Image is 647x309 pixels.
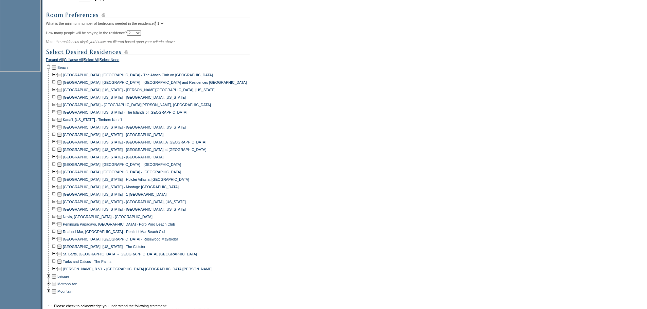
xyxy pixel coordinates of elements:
[100,58,119,64] a: Select None
[63,125,186,129] a: [GEOGRAPHIC_DATA], [US_STATE] - [GEOGRAPHIC_DATA], [US_STATE]
[64,58,83,64] a: Collapse All
[63,95,186,99] a: [GEOGRAPHIC_DATA], [US_STATE] - [GEOGRAPHIC_DATA], [US_STATE]
[63,222,175,226] a: Peninsula Papagayo, [GEOGRAPHIC_DATA] - Poro Poro Beach Club
[63,267,213,271] a: [PERSON_NAME], B.V.I. - [GEOGRAPHIC_DATA] [GEOGRAPHIC_DATA][PERSON_NAME]
[63,88,216,92] a: [GEOGRAPHIC_DATA], [US_STATE] - [PERSON_NAME][GEOGRAPHIC_DATA], [US_STATE]
[63,118,122,122] a: Kaua'i, [US_STATE] - Timbers Kaua'i
[63,200,186,204] a: [GEOGRAPHIC_DATA], [US_STATE] - [GEOGRAPHIC_DATA], [US_STATE]
[63,177,189,181] a: [GEOGRAPHIC_DATA], [US_STATE] - Ho'olei Villas at [GEOGRAPHIC_DATA]
[63,170,181,174] a: [GEOGRAPHIC_DATA], [GEOGRAPHIC_DATA] - [GEOGRAPHIC_DATA]
[57,289,72,293] a: Mountain
[63,110,187,114] a: [GEOGRAPHIC_DATA], [US_STATE] - The Islands of [GEOGRAPHIC_DATA]
[63,259,111,264] a: Turks and Caicos - The Palms
[46,58,262,64] div: | | |
[63,237,178,241] a: [GEOGRAPHIC_DATA], [GEOGRAPHIC_DATA] - Rosewood Mayakoba
[63,207,186,211] a: [GEOGRAPHIC_DATA], [US_STATE] - [GEOGRAPHIC_DATA], [US_STATE]
[63,192,167,196] a: [GEOGRAPHIC_DATA], [US_STATE] - 1 [GEOGRAPHIC_DATA]
[63,215,152,219] a: Nevis, [GEOGRAPHIC_DATA] - [GEOGRAPHIC_DATA]
[63,133,164,137] a: [GEOGRAPHIC_DATA], [US_STATE] - [GEOGRAPHIC_DATA]
[46,58,63,64] a: Expand All
[57,274,69,278] a: Leisure
[57,282,77,286] a: Metropolitan
[63,230,166,234] a: Real del Mar, [GEOGRAPHIC_DATA] - Real del Mar Beach Club
[84,58,99,64] a: Select All
[46,40,175,44] span: Note: the residences displayed below are filtered based upon your criteria above
[57,65,68,70] a: Beach
[63,245,145,249] a: [GEOGRAPHIC_DATA], [US_STATE] - The Cloister
[63,73,213,77] a: [GEOGRAPHIC_DATA], [GEOGRAPHIC_DATA] - The Abaco Club on [GEOGRAPHIC_DATA]
[63,148,206,152] a: [GEOGRAPHIC_DATA], [US_STATE] - [GEOGRAPHIC_DATA] at [GEOGRAPHIC_DATA]
[63,155,164,159] a: [GEOGRAPHIC_DATA], [US_STATE] - [GEOGRAPHIC_DATA]
[46,11,250,19] img: subTtlRoomPreferences.gif
[63,140,206,144] a: [GEOGRAPHIC_DATA], [US_STATE] - [GEOGRAPHIC_DATA], A [GEOGRAPHIC_DATA]
[63,252,197,256] a: St. Barts, [GEOGRAPHIC_DATA] - [GEOGRAPHIC_DATA], [GEOGRAPHIC_DATA]
[63,80,247,84] a: [GEOGRAPHIC_DATA], [GEOGRAPHIC_DATA] - [GEOGRAPHIC_DATA] and Residences [GEOGRAPHIC_DATA]
[63,103,211,107] a: [GEOGRAPHIC_DATA] - [GEOGRAPHIC_DATA][PERSON_NAME], [GEOGRAPHIC_DATA]
[63,162,181,167] a: [GEOGRAPHIC_DATA], [GEOGRAPHIC_DATA] - [GEOGRAPHIC_DATA]
[63,185,179,189] a: [GEOGRAPHIC_DATA], [US_STATE] - Montage [GEOGRAPHIC_DATA]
